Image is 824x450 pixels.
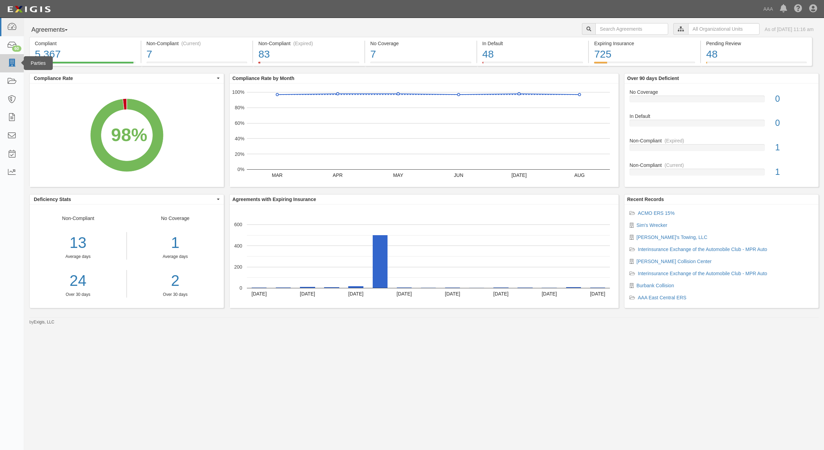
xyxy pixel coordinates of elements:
div: 13 [30,232,127,254]
div: 7 [370,47,471,62]
div: 48 [706,47,807,62]
text: [DATE] [493,291,509,297]
a: Pending Review48 [701,62,812,67]
a: Expiring Insurance725 [589,62,700,67]
div: Non-Compliant (Expired) [258,40,359,47]
a: Burbank Collision [636,283,674,288]
text: 400 [234,243,242,248]
text: [DATE] [511,172,526,178]
text: JUN [454,172,463,178]
text: 0 [240,285,242,291]
div: 5,367 [35,47,135,62]
div: Non-Compliant [624,137,818,144]
div: (Expired) [664,137,684,144]
text: [DATE] [348,291,363,297]
div: 0 [770,93,818,105]
span: Deficiency Stats [34,196,215,203]
div: (Expired) [293,40,313,47]
div: Pending Review [706,40,807,47]
text: 40% [235,136,244,141]
a: No Coverage7 [365,62,476,67]
div: 0 [770,117,818,129]
text: 80% [235,105,244,110]
div: Non-Compliant [624,162,818,169]
div: 48 [482,47,583,62]
text: 60% [235,120,244,126]
text: 200 [234,264,242,270]
a: No Coverage0 [630,89,813,113]
text: [DATE] [252,291,267,297]
div: 83 [258,47,359,62]
a: Non-Compliant(Current)7 [141,62,253,67]
text: MAR [272,172,283,178]
div: No Coverage [127,215,224,298]
text: [DATE] [542,291,557,297]
div: Over 30 days [30,292,127,298]
a: Non-Compliant(Expired)83 [253,62,364,67]
b: Over 90 days Deficient [627,76,679,81]
b: Compliance Rate by Month [232,76,294,81]
svg: A chart. [30,83,224,187]
div: Average days [132,254,219,260]
div: Non-Compliant [30,215,127,298]
img: logo-5460c22ac91f19d4615b14bd174203de0afe785f0fc80cf4dbbc73dc1793850b.png [5,3,53,16]
div: Average days [30,254,127,260]
a: AAA [760,2,776,16]
a: Non-Compliant(Current)1 [630,162,813,181]
div: 725 [594,47,695,62]
div: In Default [624,113,818,120]
div: (Current) [664,162,684,169]
text: 100% [232,89,244,95]
text: [DATE] [445,291,460,297]
div: Non-Compliant (Current) [147,40,248,47]
div: As of [DATE] 11:16 am [765,26,814,33]
text: [DATE] [396,291,412,297]
div: 1 [770,141,818,154]
a: Interinsurance Exchange of the Automobile Club - MPR Auto [638,247,767,252]
a: Compliant5,367 [29,62,141,67]
div: 98% [111,122,147,148]
text: [DATE] [590,291,605,297]
text: 0% [238,167,244,172]
div: 60 [12,46,21,52]
a: ACMO ERS 15% [638,210,675,216]
button: Agreements [29,23,81,37]
a: Sim's Wrecker [636,222,667,228]
b: Recent Records [627,197,664,202]
text: 20% [235,151,244,157]
text: APR [333,172,343,178]
div: In Default [482,40,583,47]
text: [DATE] [300,291,315,297]
a: [PERSON_NAME] Collision Center [636,259,712,264]
div: No Coverage [624,89,818,96]
a: 2 [132,270,219,292]
text: AUG [574,172,585,178]
svg: A chart. [230,204,619,308]
div: No Coverage [370,40,471,47]
text: 600 [234,222,242,227]
button: Deficiency Stats [30,194,224,204]
div: Compliant [35,40,135,47]
a: In Default48 [477,62,589,67]
button: Compliance Rate [30,73,224,83]
div: 1 [770,166,818,178]
div: Over 30 days [132,292,219,298]
a: In Default0 [630,113,813,137]
a: Non-Compliant(Expired)1 [630,137,813,162]
a: 24 [30,270,127,292]
a: AAA East Central ERS [638,295,686,300]
text: MAY [393,172,403,178]
div: 1 [132,232,219,254]
div: Expiring Insurance [594,40,695,47]
small: by [29,319,54,325]
i: Help Center - Complianz [794,5,802,13]
svg: A chart. [230,83,619,187]
a: Interinsurance Exchange of the Automobile Club - MPR Auto [638,271,767,276]
a: Exigis, LLC [34,320,54,324]
input: Search Agreements [595,23,668,35]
